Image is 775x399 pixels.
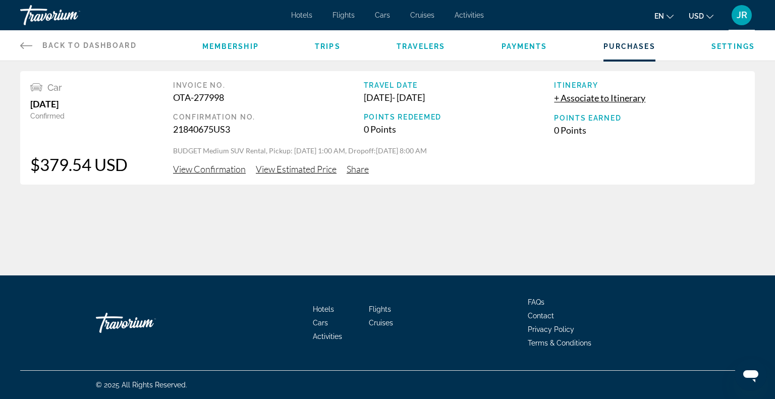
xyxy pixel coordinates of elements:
a: Hotels [313,305,334,313]
a: Flights [333,11,355,19]
div: Itinerary [554,81,745,89]
span: USD [689,12,704,20]
span: Share [347,163,369,175]
a: Membership [202,42,259,50]
a: Hotels [291,11,312,19]
a: Contact [528,312,554,320]
a: Payments [502,42,547,50]
a: Cars [313,319,328,327]
a: Privacy Policy [528,325,574,333]
a: Cruises [369,319,393,327]
button: User Menu [729,5,755,26]
button: Change language [654,9,674,23]
a: Purchases [603,42,655,50]
span: View Estimated Price [256,163,337,175]
div: OTA-277998 [173,92,364,103]
span: JR [737,10,747,20]
a: Settings [711,42,755,50]
button: + Associate to Itinerary [554,92,645,104]
div: [DATE] - [DATE] [364,92,555,103]
iframe: Button to launch messaging window [735,359,767,391]
a: FAQs [528,298,544,306]
div: Confirmation No. [173,113,364,121]
div: $379.54 USD [30,154,128,175]
div: Points Earned [554,114,745,122]
div: 0 Points [554,125,745,136]
a: Activities [313,332,342,340]
span: Back to Dashboard [42,41,137,49]
a: Back to Dashboard [20,30,137,61]
button: Change currency [689,9,713,23]
div: Points Redeemed [364,113,555,121]
span: Car [47,82,62,93]
div: [DATE] [30,98,128,109]
div: Confirmed [30,112,128,120]
a: Cruises [410,11,434,19]
span: + Associate to Itinerary [554,92,645,103]
span: en [654,12,664,20]
a: Travorium [96,308,197,338]
div: Travel Date [364,81,555,89]
div: Invoice No. [173,81,364,89]
p: BUDGET Medium SUV Rental, Pickup: [DATE] 1:00 AM, Dropoff:[DATE] 8:00 AM [173,146,745,156]
span: © 2025 All Rights Reserved. [96,381,187,389]
a: Activities [455,11,484,19]
a: Travorium [20,2,121,28]
div: 21840675US3 [173,124,364,135]
a: Flights [369,305,391,313]
a: Cars [375,11,390,19]
div: 0 Points [364,124,555,135]
span: View Confirmation [173,163,246,175]
a: Terms & Conditions [528,339,591,347]
a: Trips [315,42,341,50]
a: Travelers [397,42,445,50]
